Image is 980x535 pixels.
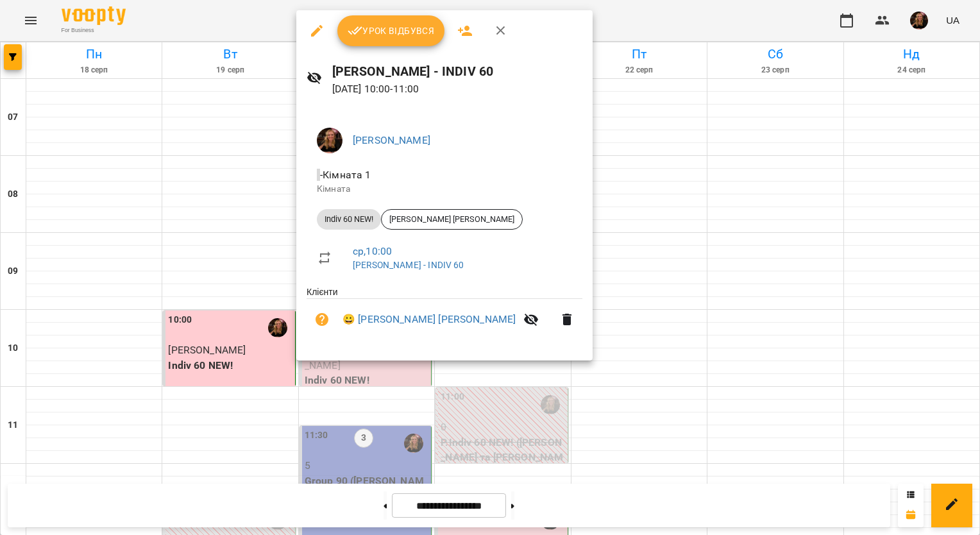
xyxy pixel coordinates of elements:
a: ср , 10:00 [353,245,392,257]
img: 019b2ef03b19e642901f9fba5a5c5a68.jpg [317,128,342,153]
a: [PERSON_NAME] - INDIV 60 [353,260,464,270]
div: [PERSON_NAME] [PERSON_NAME] [381,209,523,230]
span: Урок відбувся [348,23,435,38]
ul: Клієнти [307,285,582,345]
p: Кімната [317,183,572,196]
button: Візит ще не сплачено. Додати оплату? [307,304,337,335]
span: Indiv 60 NEW! [317,214,381,225]
span: [PERSON_NAME] [PERSON_NAME] [382,214,522,225]
a: 😀 [PERSON_NAME] [PERSON_NAME] [342,312,516,327]
p: [DATE] 10:00 - 11:00 [332,81,582,97]
a: [PERSON_NAME] [353,134,430,146]
button: Урок відбувся [337,15,445,46]
h6: [PERSON_NAME] - INDIV 60 [332,62,582,81]
span: - Кімната 1 [317,169,374,181]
